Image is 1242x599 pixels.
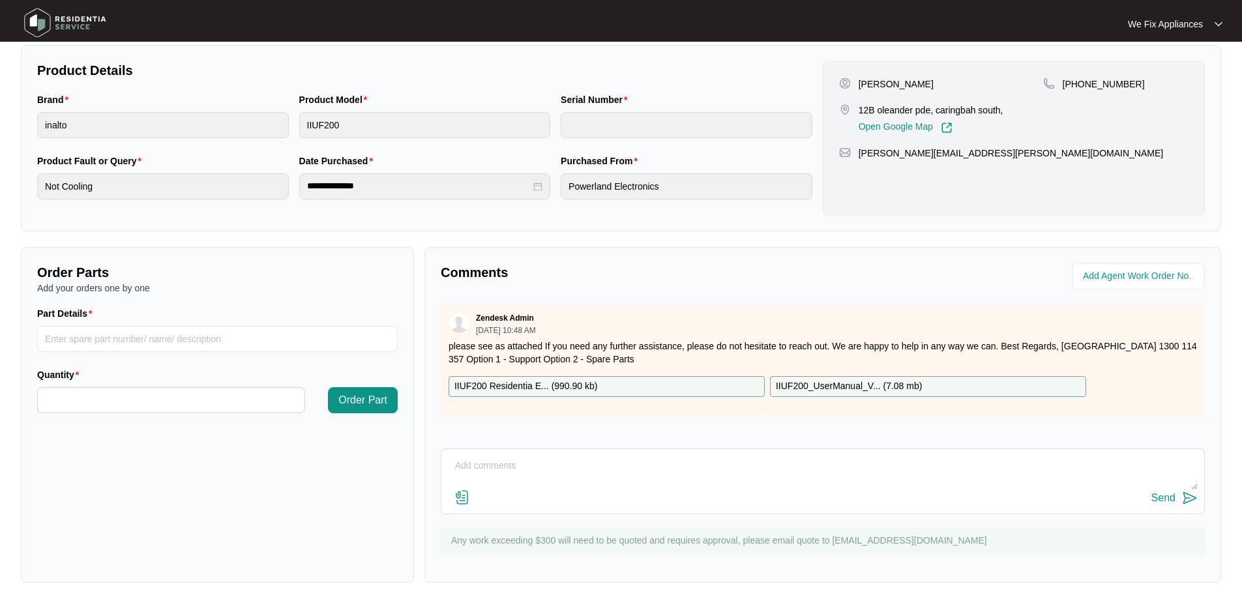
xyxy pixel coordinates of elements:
[299,93,373,106] label: Product Model
[454,379,597,394] p: IIUF200 Residentia E... ( 990.90 kb )
[454,489,470,505] img: file-attachment-doc.svg
[299,112,551,138] input: Product Model
[299,154,378,168] label: Date Purchased
[561,173,812,199] input: Purchased From
[37,263,398,282] p: Order Parts
[37,173,289,199] input: Product Fault or Query
[859,147,1164,160] p: [PERSON_NAME][EMAIL_ADDRESS][PERSON_NAME][DOMAIN_NAME]
[451,534,1198,547] p: Any work exceeding $300 will need to be quoted and requires approval, please email quote to [EMAI...
[37,368,84,381] label: Quantity
[338,392,387,408] span: Order Part
[449,340,1197,366] p: please see as attached If you need any further assistance, please do not hesitate to reach out. W...
[839,147,851,158] img: map-pin
[561,154,643,168] label: Purchased From
[37,112,289,138] input: Brand
[307,179,531,193] input: Date Purchased
[37,154,147,168] label: Product Fault or Query
[839,104,851,115] img: map-pin
[37,61,812,80] p: Product Details
[1043,78,1055,89] img: map-pin
[37,326,398,352] input: Part Details
[37,93,74,106] label: Brand
[1182,490,1198,506] img: send-icon.svg
[561,93,632,106] label: Serial Number
[1151,489,1198,507] button: Send
[859,104,1003,117] p: 12B oleander pde, caringbah south,
[776,379,922,394] p: IIUF200_UserManual_V... ( 7.08 mb )
[1151,492,1175,504] div: Send
[859,122,953,134] a: Open Google Map
[476,313,534,323] p: Zendesk Admin
[941,122,953,134] img: Link-External
[1215,21,1222,27] img: dropdown arrow
[476,327,536,334] p: [DATE] 10:48 AM
[37,282,398,295] p: Add your orders one by one
[441,263,814,282] p: Comments
[20,3,111,42] img: residentia service logo
[449,314,469,333] img: user.svg
[37,307,98,320] label: Part Details
[1128,18,1203,31] p: We Fix Appliances
[561,112,812,138] input: Serial Number
[1063,78,1145,91] p: [PHONE_NUMBER]
[38,388,304,413] input: Quantity
[839,78,851,89] img: user-pin
[328,387,398,413] button: Order Part
[859,78,934,91] p: [PERSON_NAME]
[1083,269,1197,284] input: Add Agent Work Order No.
